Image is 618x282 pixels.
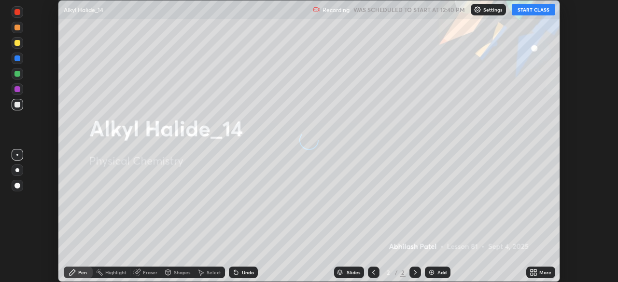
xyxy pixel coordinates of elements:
div: Undo [242,270,254,275]
div: Add [437,270,447,275]
div: Highlight [105,270,126,275]
p: Settings [483,7,502,12]
div: Eraser [143,270,157,275]
div: 2 [383,269,393,275]
h5: WAS SCHEDULED TO START AT 12:40 PM [353,5,465,14]
div: 2 [400,268,406,277]
p: Recording [323,6,350,13]
div: Shapes [174,270,190,275]
img: recording.375f2c34.svg [313,6,321,13]
img: class-settings-icons [474,6,481,13]
div: More [539,270,551,275]
div: Slides [347,270,360,275]
p: Alkyl Halide_14 [64,6,103,13]
div: / [395,269,398,275]
button: START CLASS [512,4,555,15]
img: add-slide-button [428,269,435,276]
div: Select [207,270,221,275]
div: Pen [78,270,87,275]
